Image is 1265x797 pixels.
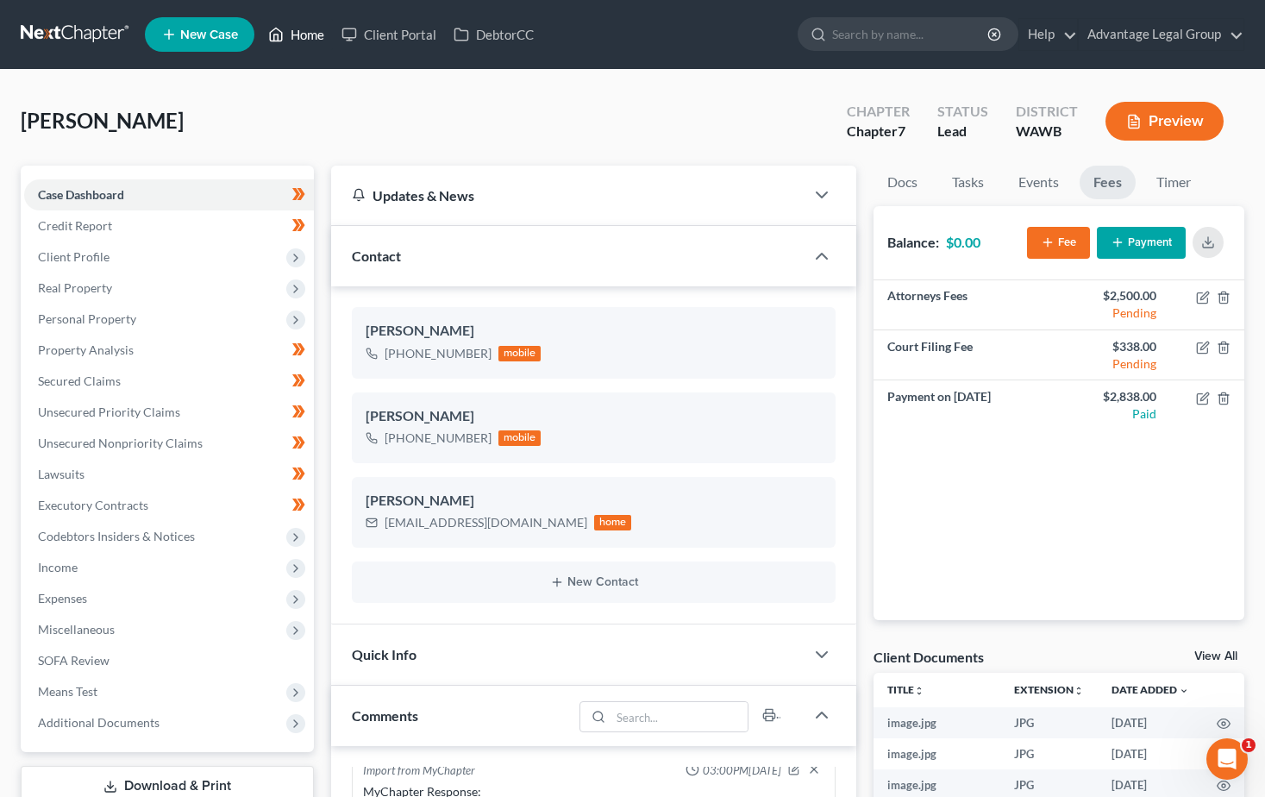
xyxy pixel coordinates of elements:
div: Client Documents [874,648,984,666]
td: JPG [1000,738,1098,769]
td: [DATE] [1098,707,1203,738]
input: Search by name... [832,18,990,50]
div: Pending [1073,355,1156,373]
div: Updates & News [352,186,785,204]
td: image.jpg [874,738,1000,769]
span: New Case [180,28,238,41]
span: Codebtors Insiders & Notices [38,529,195,543]
a: Date Added expand_more [1112,683,1189,696]
span: Income [38,560,78,574]
td: [DATE] [1098,738,1203,769]
a: Docs [874,166,931,199]
span: Unsecured Priority Claims [38,405,180,419]
td: Payment on [DATE] [874,380,1059,430]
div: Import from MyChapter [363,762,475,780]
div: Lead [937,122,988,141]
div: [PERSON_NAME] [366,406,823,427]
a: Executory Contracts [24,490,314,521]
a: DebtorCC [445,19,542,50]
td: image.jpg [874,707,1000,738]
span: Unsecured Nonpriority Claims [38,436,203,450]
span: Lawsuits [38,467,85,481]
div: mobile [498,430,542,446]
div: [PERSON_NAME] [366,321,823,342]
a: Unsecured Nonpriority Claims [24,428,314,459]
td: Attorneys Fees [874,280,1059,330]
i: unfold_more [1074,686,1084,696]
a: Advantage Legal Group [1079,19,1243,50]
a: Secured Claims [24,366,314,397]
strong: $0.00 [946,234,980,250]
iframe: Intercom live chat [1206,738,1248,780]
div: Chapter [847,122,910,141]
i: expand_more [1179,686,1189,696]
td: Court Filing Fee [874,330,1059,380]
span: Real Property [38,280,112,295]
a: Help [1019,19,1077,50]
div: WAWB [1016,122,1078,141]
span: Contact [352,248,401,264]
span: Client Profile [38,249,110,264]
span: Means Test [38,684,97,699]
a: Property Analysis [24,335,314,366]
div: Pending [1073,304,1156,322]
input: Search... [611,702,748,731]
div: [PHONE_NUMBER] [385,430,492,447]
div: $2,838.00 [1073,388,1156,405]
div: Status [937,102,988,122]
div: $338.00 [1073,338,1156,355]
strong: Balance: [887,234,939,250]
span: Personal Property [38,311,136,326]
a: Lawsuits [24,459,314,490]
div: [PERSON_NAME] [366,491,823,511]
a: Client Portal [333,19,445,50]
a: Extensionunfold_more [1014,683,1084,696]
div: [EMAIL_ADDRESS][DOMAIN_NAME] [385,514,587,531]
span: Miscellaneous [38,622,115,637]
a: Unsecured Priority Claims [24,397,314,428]
div: home [594,515,632,530]
a: Case Dashboard [24,179,314,210]
button: New Contact [366,575,823,589]
span: Expenses [38,591,87,606]
span: Additional Documents [38,715,160,730]
div: $2,500.00 [1073,287,1156,304]
span: 7 [898,122,905,139]
i: unfold_more [914,686,924,696]
a: Timer [1143,166,1205,199]
a: Credit Report [24,210,314,242]
span: Quick Info [352,646,416,662]
span: Executory Contracts [38,498,148,512]
button: Fee [1027,227,1090,259]
a: Home [260,19,333,50]
span: Property Analysis [38,342,134,357]
span: 1 [1242,738,1256,752]
span: Comments [352,707,418,724]
td: JPG [1000,707,1098,738]
span: Secured Claims [38,373,121,388]
span: 03:00PM[DATE] [703,762,781,779]
div: mobile [498,346,542,361]
button: Payment [1097,227,1186,259]
a: Events [1005,166,1073,199]
span: Credit Report [38,218,112,233]
a: Tasks [938,166,998,199]
div: Paid [1073,405,1156,423]
div: Chapter [847,102,910,122]
a: View All [1194,650,1237,662]
span: SOFA Review [38,653,110,668]
a: SOFA Review [24,645,314,676]
span: [PERSON_NAME] [21,108,184,133]
a: Fees [1080,166,1136,199]
a: Titleunfold_more [887,683,924,696]
div: District [1016,102,1078,122]
span: Case Dashboard [38,187,124,202]
button: Preview [1105,102,1224,141]
div: [PHONE_NUMBER] [385,345,492,362]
